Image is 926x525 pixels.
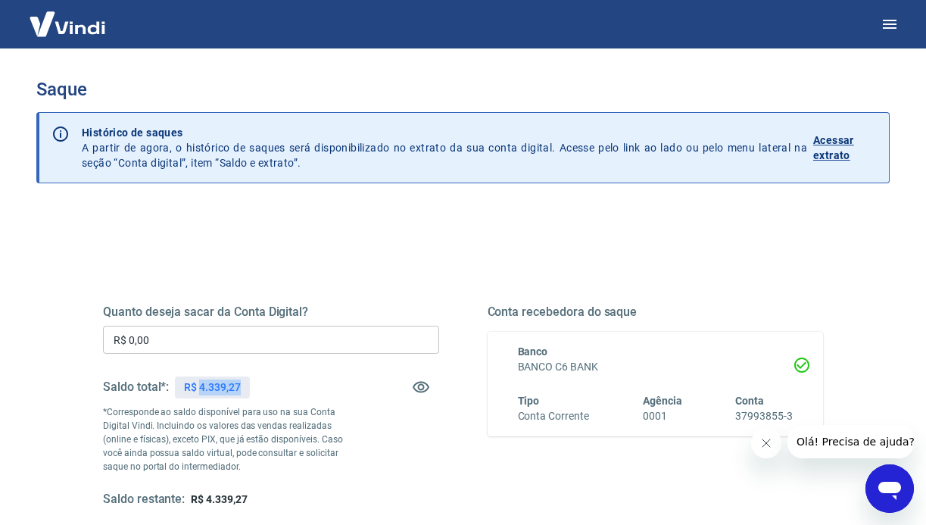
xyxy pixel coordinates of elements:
span: Olá! Precisa de ajuda? [9,11,127,23]
span: Conta [735,395,764,407]
p: Acessar extrato [813,133,877,163]
span: R$ 4.339,27 [191,493,247,505]
img: Vindi [18,1,117,47]
a: Acessar extrato [813,125,877,170]
h5: Saldo total*: [103,380,169,395]
h5: Quanto deseja sacar da Conta Digital? [103,305,439,320]
p: A partir de agora, o histórico de saques será disponibilizado no extrato da sua conta digital. Ac... [82,125,807,170]
h5: Conta recebedora do saque [488,305,824,320]
h6: BANCO C6 BANK [518,359,793,375]
p: *Corresponde ao saldo disponível para uso na sua Conta Digital Vindi. Incluindo os valores das ve... [103,405,355,473]
h5: Saldo restante: [103,492,185,508]
iframe: Botão para abrir a janela de mensagens [865,464,914,513]
iframe: Fechar mensagem [751,428,781,458]
h3: Saque [36,79,890,100]
h6: 0001 [643,408,682,424]
p: R$ 4.339,27 [184,380,240,395]
span: Banco [518,345,548,358]
iframe: Mensagem da empresa [787,425,914,458]
span: Agência [643,395,682,407]
h6: Conta Corrente [518,408,589,424]
h6: 37993855-3 [735,408,793,424]
span: Tipo [518,395,540,407]
p: Histórico de saques [82,125,807,140]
